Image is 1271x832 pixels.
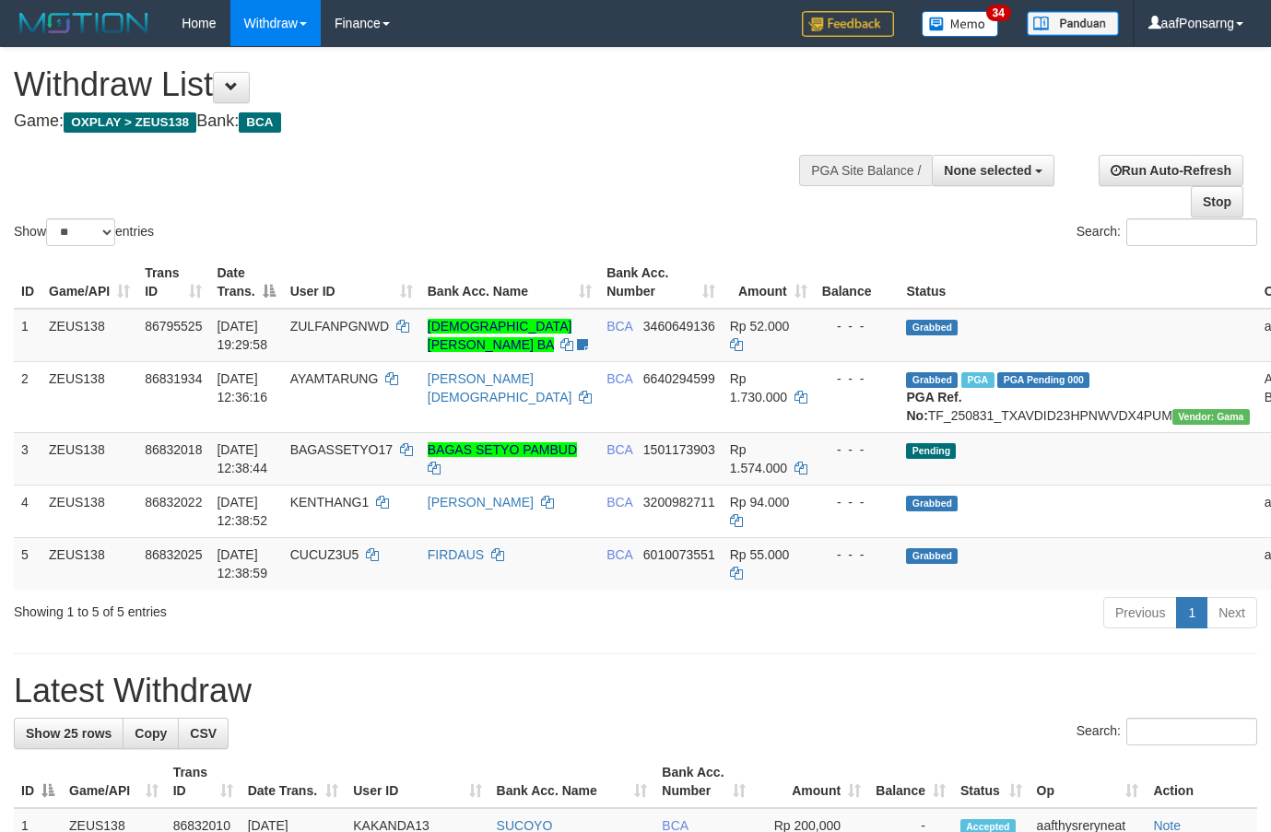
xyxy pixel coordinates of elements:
[899,361,1256,432] td: TF_250831_TXAVDID23HPNWVDX4PUM
[14,9,154,37] img: MOTION_logo.png
[217,319,267,352] span: [DATE] 19:29:58
[643,442,715,457] span: Copy 1501173903 to clipboard
[1206,597,1257,628] a: Next
[241,756,347,808] th: Date Trans.: activate to sort column ascending
[1126,218,1257,246] input: Search:
[239,112,280,133] span: BCA
[290,547,359,562] span: CUCUZ3U5
[961,372,994,388] span: Marked by aafsreyleap
[346,756,488,808] th: User ID: activate to sort column ascending
[822,493,892,511] div: - - -
[1146,756,1257,808] th: Action
[14,756,62,808] th: ID: activate to sort column descending
[1172,409,1250,425] span: Vendor URL: https://trx31.1velocity.biz
[815,256,900,309] th: Balance
[643,371,715,386] span: Copy 6640294599 to clipboard
[420,256,599,309] th: Bank Acc. Name: activate to sort column ascending
[953,756,1030,808] th: Status: activate to sort column ascending
[145,371,202,386] span: 86831934
[643,319,715,334] span: Copy 3460649136 to clipboard
[41,432,137,485] td: ZEUS138
[166,756,241,808] th: Trans ID: activate to sort column ascending
[723,256,815,309] th: Amount: activate to sort column ascending
[822,369,892,388] div: - - -
[906,372,958,388] span: Grabbed
[654,756,753,808] th: Bank Acc. Number: activate to sort column ascending
[14,595,516,621] div: Showing 1 to 5 of 5 entries
[606,495,632,510] span: BCA
[822,440,892,459] div: - - -
[822,317,892,335] div: - - -
[643,495,715,510] span: Copy 3200982711 to clipboard
[41,256,137,309] th: Game/API: activate to sort column ascending
[217,547,267,580] span: [DATE] 12:38:59
[14,361,41,432] td: 2
[14,485,41,537] td: 4
[606,547,632,562] span: BCA
[14,66,829,103] h1: Withdraw List
[14,256,41,309] th: ID
[1191,186,1243,217] a: Stop
[868,756,953,808] th: Balance: activate to sort column ascending
[178,718,229,749] a: CSV
[606,442,632,457] span: BCA
[428,547,484,562] a: FIRDAUS
[1176,597,1207,628] a: 1
[14,673,1257,709] h1: Latest Withdraw
[14,112,829,131] h4: Game: Bank:
[822,545,892,564] div: - - -
[14,218,154,246] label: Show entries
[944,163,1031,178] span: None selected
[906,496,958,511] span: Grabbed
[802,11,894,37] img: Feedback.jpg
[145,547,202,562] span: 86832025
[599,256,723,309] th: Bank Acc. Number: activate to sort column ascending
[1103,597,1177,628] a: Previous
[606,371,632,386] span: BCA
[922,11,999,37] img: Button%20Memo.svg
[145,319,202,334] span: 86795525
[1027,11,1119,36] img: panduan.png
[606,319,632,334] span: BCA
[1126,718,1257,745] input: Search:
[290,495,370,510] span: KENTHANG1
[41,361,137,432] td: ZEUS138
[64,112,196,133] span: OXPLAY > ZEUS138
[135,726,167,741] span: Copy
[1030,756,1147,808] th: Op: activate to sort column ascending
[997,372,1089,388] span: PGA Pending
[730,495,790,510] span: Rp 94.000
[14,309,41,362] td: 1
[428,319,572,352] a: [DEMOGRAPHIC_DATA][PERSON_NAME] BA
[730,319,790,334] span: Rp 52.000
[145,442,202,457] span: 86832018
[1077,218,1257,246] label: Search:
[906,320,958,335] span: Grabbed
[428,442,577,457] a: BAGAS SETYO PAMBUD
[899,256,1256,309] th: Status
[14,537,41,590] td: 5
[123,718,179,749] a: Copy
[1099,155,1243,186] a: Run Auto-Refresh
[290,442,393,457] span: BAGASSETYO17
[26,726,112,741] span: Show 25 rows
[428,495,534,510] a: [PERSON_NAME]
[41,485,137,537] td: ZEUS138
[137,256,209,309] th: Trans ID: activate to sort column ascending
[986,5,1011,21] span: 34
[283,256,420,309] th: User ID: activate to sort column ascending
[46,218,115,246] select: Showentries
[145,495,202,510] span: 86832022
[290,371,379,386] span: AYAMTARUNG
[217,442,267,475] span: [DATE] 12:38:44
[62,756,166,808] th: Game/API: activate to sort column ascending
[14,718,124,749] a: Show 25 rows
[932,155,1054,186] button: None selected
[643,547,715,562] span: Copy 6010073551 to clipboard
[489,756,655,808] th: Bank Acc. Name: activate to sort column ascending
[753,756,868,808] th: Amount: activate to sort column ascending
[730,547,790,562] span: Rp 55.000
[41,309,137,362] td: ZEUS138
[906,390,961,423] b: PGA Ref. No:
[428,371,572,404] a: [PERSON_NAME][DEMOGRAPHIC_DATA]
